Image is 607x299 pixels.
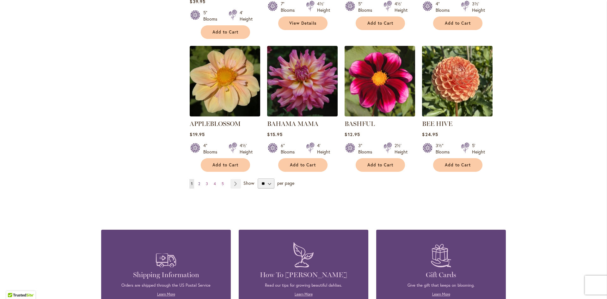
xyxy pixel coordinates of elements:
a: 2 [197,179,202,189]
a: View Details [278,16,328,30]
span: Add to Cart [212,162,238,168]
a: Learn More [432,292,450,296]
a: 3 [204,179,210,189]
span: 3 [206,181,208,186]
div: 3½' Height [472,1,485,13]
img: BASHFUL [345,46,415,116]
span: $24.95 [422,131,438,137]
span: Add to Cart [445,21,471,26]
a: BAHAMA MAMA [267,120,318,128]
div: 5' Height [472,142,485,155]
button: Add to Cart [201,25,250,39]
img: BEE HIVE [422,46,493,116]
div: 3" Blooms [358,142,376,155]
div: 5" Blooms [203,9,221,22]
h4: Shipping Information [111,271,221,279]
a: Learn More [295,292,313,296]
span: $19.95 [190,131,205,137]
div: 2½' Height [395,142,408,155]
div: 4" Blooms [436,1,453,13]
iframe: Launch Accessibility Center [5,277,22,294]
button: Add to Cart [356,16,405,30]
img: APPLEBLOSSOM [190,46,260,116]
div: 4' Height [240,9,253,22]
a: Learn More [157,292,175,296]
span: Add to Cart [212,29,238,35]
a: APPLEBLOSSOM [190,112,260,118]
span: Add to Cart [290,162,316,168]
span: $15.95 [267,131,282,137]
div: 4½' Height [240,142,253,155]
div: 4½' Height [317,1,330,13]
span: Show [243,180,254,186]
span: Add to Cart [445,162,471,168]
span: Add to Cart [367,21,393,26]
span: Add to Cart [367,162,393,168]
button: Add to Cart [433,16,482,30]
div: 6" Blooms [281,142,298,155]
span: View Details [289,21,316,26]
div: 7" Blooms [281,1,298,13]
div: 4½' Height [395,1,408,13]
div: 4" Blooms [203,142,221,155]
span: 2 [198,181,200,186]
p: Give the gift that keeps on blooming. [386,283,496,288]
div: 5" Blooms [358,1,376,13]
img: Bahama Mama [267,46,338,116]
a: BASHFUL [345,120,375,128]
a: APPLEBLOSSOM [190,120,241,128]
span: 4 [214,181,216,186]
p: Read our tips for growing beautiful dahlias. [248,283,359,288]
span: 5 [222,181,224,186]
span: 1 [191,181,193,186]
button: Add to Cart [201,158,250,172]
a: Bahama Mama [267,112,338,118]
button: Add to Cart [356,158,405,172]
a: 5 [220,179,225,189]
a: BEE HIVE [422,120,452,128]
a: BEE HIVE [422,112,493,118]
h4: Gift Cards [386,271,496,279]
button: Add to Cart [433,158,482,172]
div: 3½" Blooms [436,142,453,155]
div: 4' Height [317,142,330,155]
p: Orders are shipped through the US Postal Service [111,283,221,288]
span: $12.95 [345,131,360,137]
a: 4 [212,179,218,189]
h4: How To [PERSON_NAME] [248,271,359,279]
span: per page [277,180,294,186]
button: Add to Cart [278,158,328,172]
a: BASHFUL [345,112,415,118]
